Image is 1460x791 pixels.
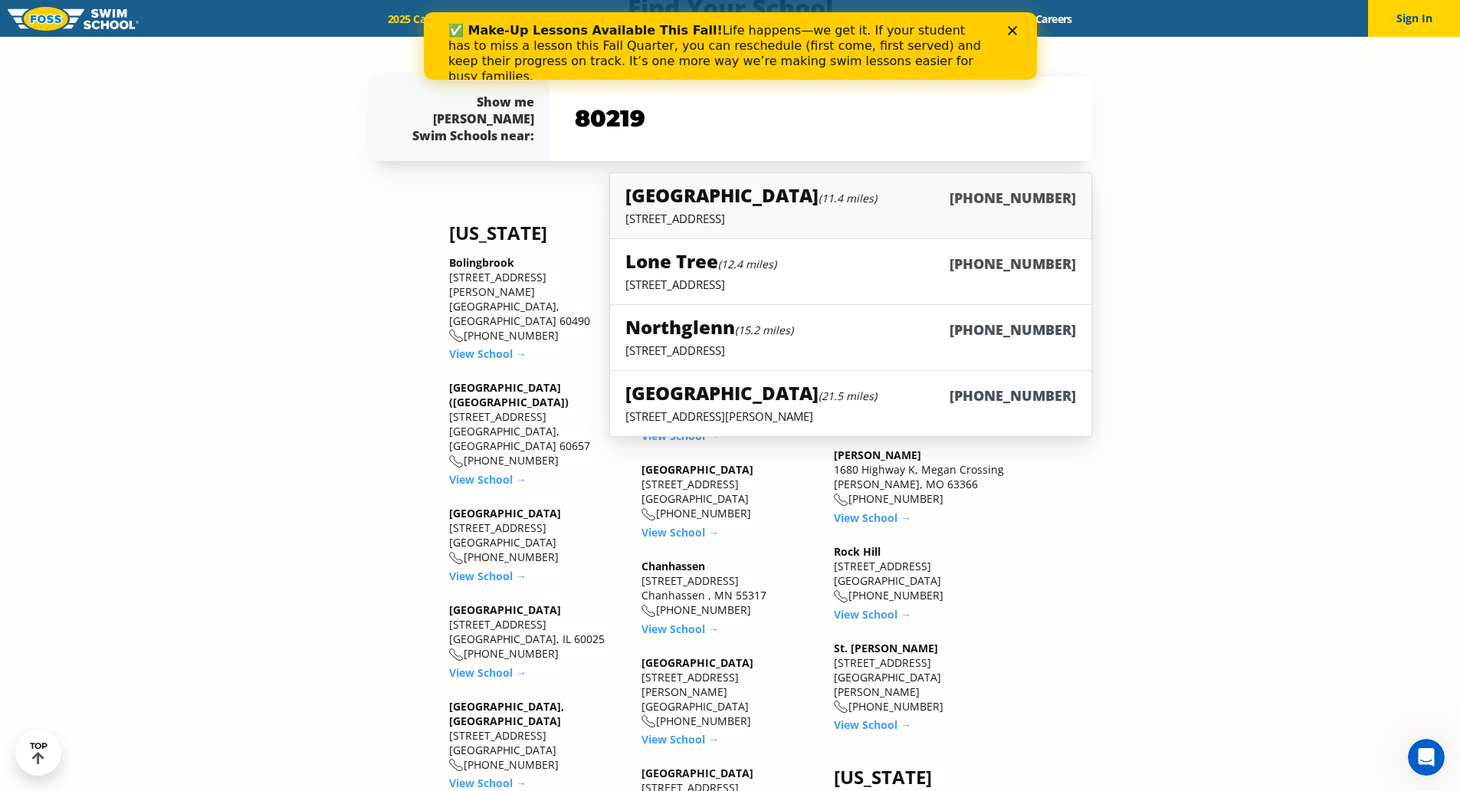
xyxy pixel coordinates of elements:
[834,641,1011,714] div: [STREET_ADDRESS] [GEOGRAPHIC_DATA][PERSON_NAME] [PHONE_NUMBER]
[819,191,877,205] small: (11.4 miles)
[641,559,819,618] div: [STREET_ADDRESS] Chanhassen , MN 55317 [PHONE_NUMBER]
[641,622,719,636] a: View School →
[449,602,561,617] a: [GEOGRAPHIC_DATA]
[834,510,911,525] a: View School →
[834,448,1011,507] div: 1680 Highway K, Megan Crossing [PERSON_NAME], MO 63366 [PHONE_NUMBER]
[950,254,1076,274] h6: [PHONE_NUMBER]
[625,343,1075,358] p: [STREET_ADDRESS]
[625,211,1075,226] p: [STREET_ADDRESS]
[449,455,464,468] img: location-phone-o-icon.svg
[834,701,848,714] img: location-phone-o-icon.svg
[535,11,669,26] a: Swim Path® Program
[449,552,464,565] img: location-phone-o-icon.svg
[571,97,1071,141] input: YOUR ZIP CODE
[812,11,974,26] a: Swim Like [PERSON_NAME]
[375,11,471,26] a: 2025 Calendar
[1408,739,1445,776] iframe: Intercom live chat
[625,248,776,274] h5: Lone Tree
[449,665,527,680] a: View School →
[625,380,877,405] h5: [GEOGRAPHIC_DATA]
[449,472,527,487] a: View School →
[471,11,535,26] a: Schools
[609,238,1091,305] a: Lone Tree(12.4 miles)[PHONE_NUMBER][STREET_ADDRESS]
[8,7,139,31] img: FOSS Swim School Logo
[641,605,656,618] img: location-phone-o-icon.svg
[669,11,812,26] a: About [PERSON_NAME]
[641,655,819,729] div: [STREET_ADDRESS][PERSON_NAME] [GEOGRAPHIC_DATA] [PHONE_NUMBER]
[950,386,1076,405] h6: [PHONE_NUMBER]
[449,776,527,790] a: View School →
[1022,11,1085,26] a: Careers
[449,699,626,773] div: [STREET_ADDRESS] [GEOGRAPHIC_DATA] [PHONE_NUMBER]
[735,323,793,337] small: (15.2 miles)
[449,506,561,520] a: [GEOGRAPHIC_DATA]
[641,766,753,780] a: [GEOGRAPHIC_DATA]
[950,189,1076,208] h6: [PHONE_NUMBER]
[625,277,1075,292] p: [STREET_ADDRESS]
[449,506,626,565] div: [STREET_ADDRESS] [GEOGRAPHIC_DATA] [PHONE_NUMBER]
[424,12,1037,80] iframe: Intercom live chat banner
[449,602,626,661] div: [STREET_ADDRESS] [GEOGRAPHIC_DATA], IL 60025 [PHONE_NUMBER]
[30,741,48,765] div: TOP
[641,655,753,670] a: [GEOGRAPHIC_DATA]
[834,641,938,655] a: St. [PERSON_NAME]
[641,559,705,573] a: Chanhassen
[625,314,793,340] h5: Northglenn
[834,544,881,559] a: Rock Hill
[609,370,1091,437] a: [GEOGRAPHIC_DATA](21.5 miles)[PHONE_NUMBER][STREET_ADDRESS][PERSON_NAME]
[641,525,719,540] a: View School →
[641,462,753,477] a: [GEOGRAPHIC_DATA]
[641,462,819,521] div: [STREET_ADDRESS] [GEOGRAPHIC_DATA] [PHONE_NUMBER]
[834,494,848,507] img: location-phone-o-icon.svg
[641,732,719,747] a: View School →
[449,648,464,661] img: location-phone-o-icon.svg
[625,409,1075,424] p: [STREET_ADDRESS][PERSON_NAME]
[834,448,921,462] a: [PERSON_NAME]
[641,508,656,521] img: location-phone-o-icon.svg
[609,304,1091,371] a: Northglenn(15.2 miles)[PHONE_NUMBER][STREET_ADDRESS]
[449,699,564,728] a: [GEOGRAPHIC_DATA], [GEOGRAPHIC_DATA]
[973,11,1022,26] a: Blog
[834,766,1011,788] h4: [US_STATE]
[819,389,877,403] small: (21.5 miles)
[834,544,1011,603] div: [STREET_ADDRESS] [GEOGRAPHIC_DATA] [PHONE_NUMBER]
[609,172,1091,239] a: [GEOGRAPHIC_DATA](11.4 miles)[PHONE_NUMBER][STREET_ADDRESS]
[641,715,656,728] img: location-phone-o-icon.svg
[834,717,911,732] a: View School →
[449,569,527,583] a: View School →
[25,11,299,25] b: ✅ Make-Up Lessons Available This Fall!
[449,759,464,772] img: location-phone-o-icon.svg
[950,320,1076,340] h6: [PHONE_NUMBER]
[584,14,599,23] div: Close
[718,257,776,271] small: (12.4 miles)
[25,11,564,72] div: Life happens—we get it. If your student has to miss a lesson this Fall Quarter, you can reschedul...
[834,590,848,603] img: location-phone-o-icon.svg
[625,182,877,208] h5: [GEOGRAPHIC_DATA]
[399,94,534,144] div: Show me [PERSON_NAME] Swim Schools near:
[834,607,911,622] a: View School →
